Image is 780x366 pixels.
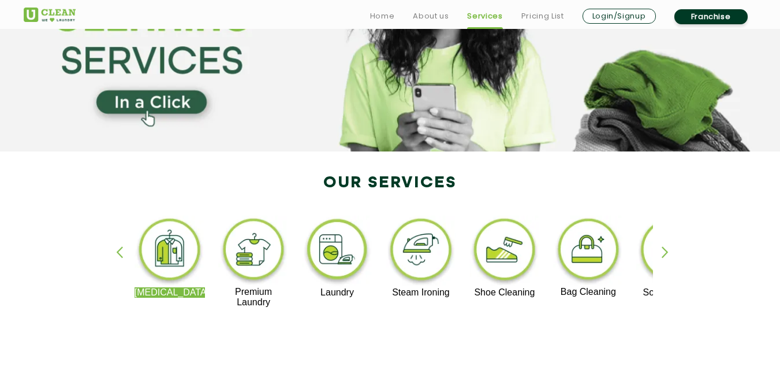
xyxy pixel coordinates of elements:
[636,216,707,287] img: sofa_cleaning_11zon.webp
[218,287,289,308] p: Premium Laundry
[521,9,564,23] a: Pricing List
[218,216,289,287] img: premium_laundry_cleaning_11zon.webp
[469,287,540,298] p: Shoe Cleaning
[386,287,457,298] p: Steam Ironing
[553,216,624,287] img: bag_cleaning_11zon.webp
[302,287,373,298] p: Laundry
[24,8,76,22] img: UClean Laundry and Dry Cleaning
[370,9,395,23] a: Home
[413,9,449,23] a: About us
[636,287,707,298] p: Sofa Cleaning
[583,9,656,24] a: Login/Signup
[135,216,206,287] img: dry_cleaning_11zon.webp
[674,9,748,24] a: Franchise
[553,287,624,297] p: Bag Cleaning
[467,9,502,23] a: Services
[302,216,373,287] img: laundry_cleaning_11zon.webp
[469,216,540,287] img: shoe_cleaning_11zon.webp
[135,287,206,298] p: [MEDICAL_DATA]
[386,216,457,287] img: steam_ironing_11zon.webp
